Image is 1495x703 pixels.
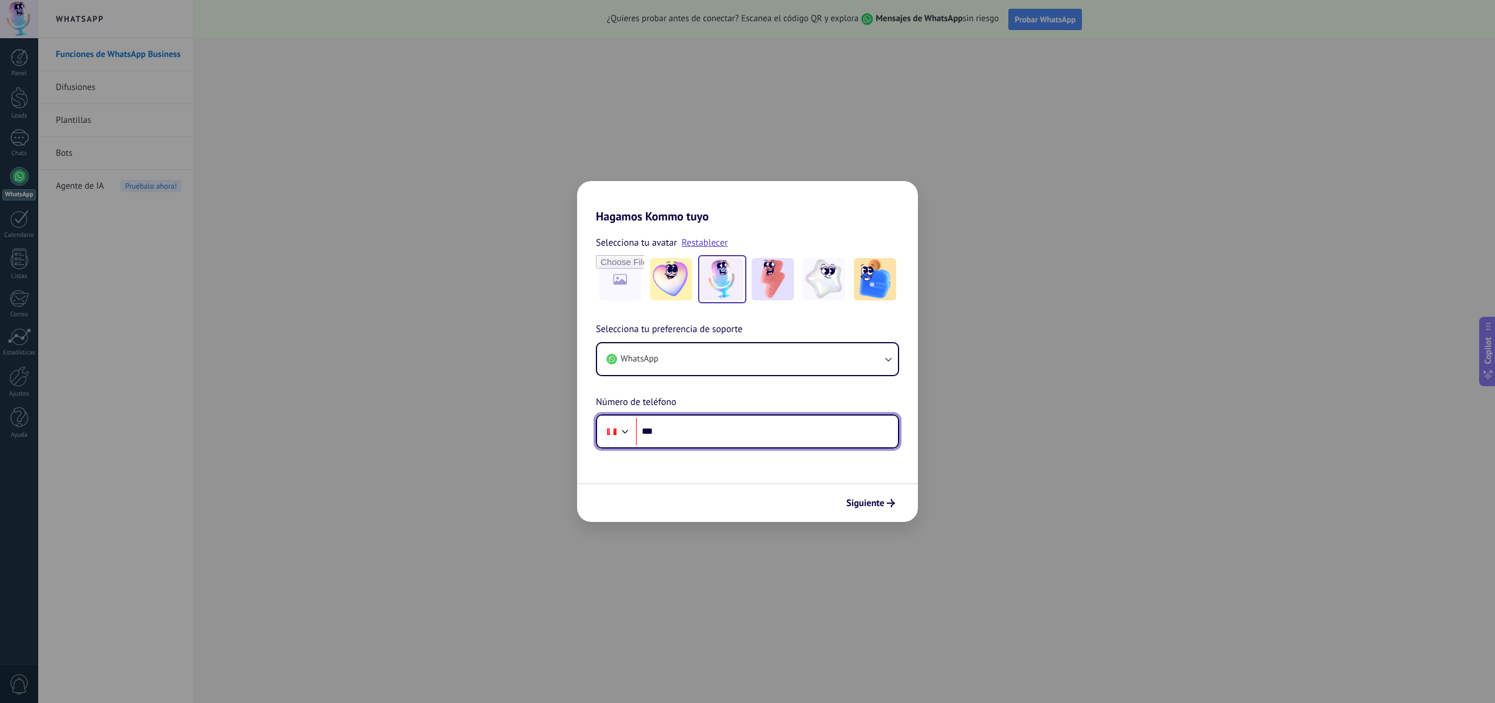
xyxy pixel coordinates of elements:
img: -2.jpeg [701,258,743,300]
img: -3.jpeg [752,258,794,300]
a: Restablecer [682,237,728,249]
div: Peru: + 51 [601,419,623,444]
button: WhatsApp [597,343,898,375]
span: Siguiente [846,499,884,507]
img: -1.jpeg [650,258,692,300]
img: -5.jpeg [854,258,896,300]
span: Selecciona tu preferencia de soporte [596,322,743,337]
h2: Hagamos Kommo tuyo [577,181,918,223]
button: Siguiente [841,493,900,513]
span: Número de teléfono [596,395,676,410]
img: -4.jpeg [803,258,845,300]
span: WhatsApp [621,353,658,365]
span: Selecciona tu avatar [596,235,677,250]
